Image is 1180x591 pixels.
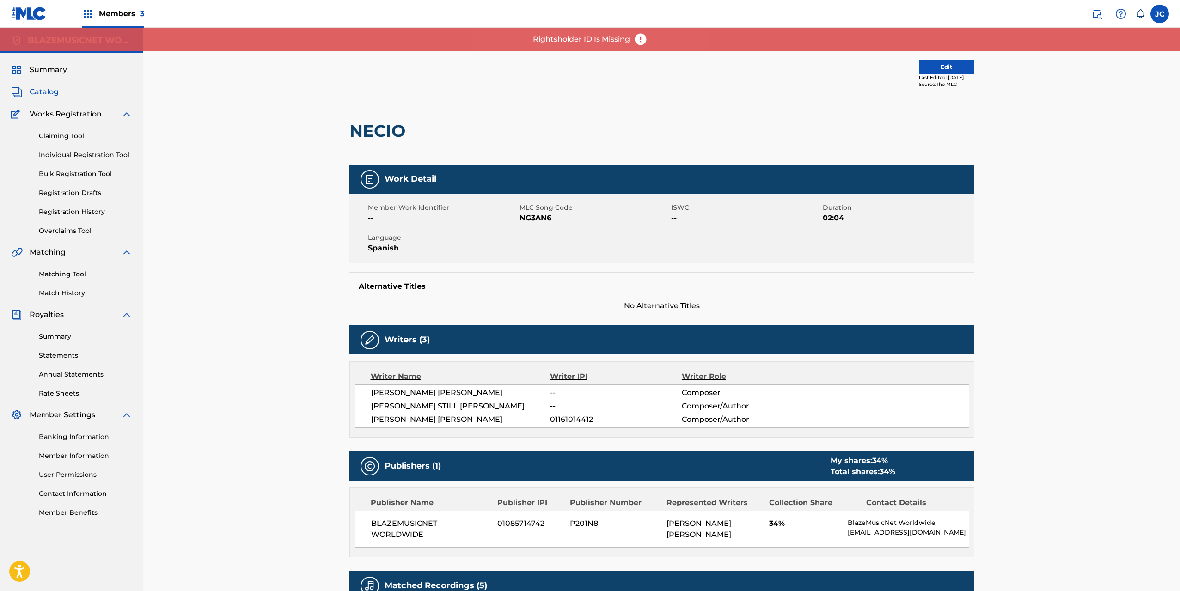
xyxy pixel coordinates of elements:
div: Writer Role [682,371,801,382]
span: Matching [30,247,66,258]
div: Represented Writers [666,497,762,508]
img: Royalties [11,309,22,320]
span: -- [550,387,681,398]
div: Notifications [1136,9,1145,18]
span: Royalties [30,309,64,320]
img: search [1091,8,1102,19]
a: Statements [39,351,132,360]
div: Last Edited: [DATE] [919,74,974,81]
span: 3 [140,9,144,18]
div: Help [1112,5,1130,23]
div: Publisher Number [570,497,660,508]
div: Writer Name [371,371,550,382]
span: 02:04 [823,213,972,224]
span: -- [368,213,517,224]
img: Summary [11,64,22,75]
span: Members [99,8,144,19]
span: Catalog [30,86,59,97]
div: User Menu [1150,5,1169,23]
div: Writer IPI [550,371,682,382]
span: 34 % [880,467,895,476]
a: Registration History [39,207,132,217]
img: expand [121,409,132,420]
span: [PERSON_NAME] STILL [PERSON_NAME] [371,401,550,412]
iframe: Chat Widget [1134,547,1180,591]
img: Top Rightsholders [82,8,93,19]
a: Match History [39,288,132,298]
img: Member Settings [11,409,22,420]
a: Bulk Registration Tool [39,169,132,179]
div: Collection Share [769,497,859,508]
span: BLAZEMUSICNET WORLDWIDE [371,518,491,540]
span: [PERSON_NAME] [PERSON_NAME] [371,414,550,425]
a: Annual Statements [39,370,132,379]
span: 34 % [872,456,888,465]
a: Member Information [39,451,132,461]
span: Language [368,233,517,243]
a: CatalogCatalog [11,86,59,97]
img: help [1115,8,1126,19]
a: Banking Information [39,432,132,442]
span: 01161014412 [550,414,681,425]
a: Individual Registration Tool [39,150,132,160]
span: NG3AN6 [520,213,669,224]
img: Matching [11,247,23,258]
img: Writers [364,335,375,346]
span: P201N8 [570,518,660,529]
a: Rate Sheets [39,389,132,398]
img: expand [121,309,132,320]
a: SummarySummary [11,64,67,75]
span: ISWC [671,203,820,213]
span: Summary [30,64,67,75]
img: Works Registration [11,109,23,120]
div: Publisher IPI [497,497,563,508]
img: Work Detail [364,174,375,185]
span: Composer [682,387,801,398]
h5: Work Detail [385,174,436,184]
h5: Matched Recordings (5) [385,580,487,591]
img: expand [121,109,132,120]
span: 01085714742 [497,518,563,529]
h5: Alternative Titles [359,282,965,291]
span: Composer/Author [682,401,801,412]
a: Summary [39,332,132,341]
h5: Writers (3) [385,335,430,345]
a: Public Search [1088,5,1106,23]
span: [PERSON_NAME] [PERSON_NAME] [666,519,731,539]
div: Total shares: [831,466,895,477]
p: [EMAIL_ADDRESS][DOMAIN_NAME] [848,528,968,537]
img: error [634,32,648,46]
div: Publisher Name [371,497,490,508]
span: MLC Song Code [520,203,669,213]
div: My shares: [831,455,895,466]
a: User Permissions [39,470,132,480]
span: Composer/Author [682,414,801,425]
h2: NECIO [349,121,410,141]
span: -- [671,213,820,224]
span: -- [550,401,681,412]
div: Source: The MLC [919,81,974,88]
h5: Publishers (1) [385,461,441,471]
a: Matching Tool [39,269,132,279]
img: MLC Logo [11,7,47,20]
span: 34% [769,518,841,529]
span: Member Work Identifier [368,203,517,213]
span: No Alternative Titles [349,300,974,311]
span: [PERSON_NAME] [PERSON_NAME] [371,387,550,398]
p: BlazeMusicNet Worldwide [848,518,968,528]
a: Claiming Tool [39,131,132,141]
span: Duration [823,203,972,213]
span: Works Registration [30,109,102,120]
a: Contact Information [39,489,132,499]
img: expand [121,247,132,258]
img: Catalog [11,86,22,97]
div: Contact Details [866,497,956,508]
span: Member Settings [30,409,95,420]
a: Registration Drafts [39,188,132,198]
button: Edit [919,60,974,74]
a: Member Benefits [39,508,132,518]
p: Rightsholder ID Is Missing [533,34,630,45]
img: Publishers [364,461,375,472]
span: Spanish [368,243,517,254]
